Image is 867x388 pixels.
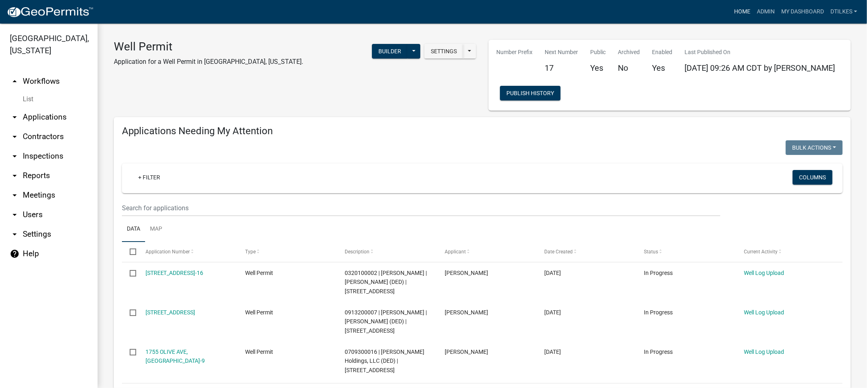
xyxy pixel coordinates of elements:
[10,249,20,259] i: help
[237,242,337,262] datatable-header-cell: Type
[544,249,573,255] span: Date Created
[122,125,843,137] h4: Applications Needing My Attention
[132,170,167,185] a: + Filter
[644,349,673,355] span: In Progress
[644,249,658,255] span: Status
[744,349,784,355] a: Well Log Upload
[245,270,273,276] span: Well Permit
[618,63,640,73] h5: No
[827,4,860,20] a: dtilkes
[437,242,537,262] datatable-header-cell: Applicant
[10,171,20,181] i: arrow_drop_down
[10,229,20,239] i: arrow_drop_down
[618,48,640,57] p: Archived
[786,140,843,155] button: Bulk Actions
[644,309,673,316] span: In Progress
[793,170,832,185] button: Columns
[146,349,205,364] a: 1755 OLIVE AVE, [GEOGRAPHIC_DATA]-9
[778,4,827,20] a: My Dashboard
[145,216,167,242] a: Map
[337,242,437,262] datatable-header-cell: Description
[544,349,561,355] span: 10/31/2024
[10,132,20,142] i: arrow_drop_down
[245,309,273,316] span: Well Permit
[245,349,273,355] span: Well Permit
[114,57,303,67] p: Application for a Well Permit in [GEOGRAPHIC_DATA], [US_STATE].
[754,4,778,20] a: Admin
[122,242,137,262] datatable-header-cell: Select
[146,249,190,255] span: Application Number
[424,44,463,59] button: Settings
[744,249,778,255] span: Current Activity
[545,63,578,73] h5: 17
[146,309,196,316] a: [STREET_ADDRESS]
[744,309,784,316] a: Well Log Upload
[644,270,673,276] span: In Progress
[685,48,835,57] p: Last Published On
[591,48,606,57] p: Public
[10,151,20,161] i: arrow_drop_down
[445,270,488,276] span: Dan Tilkes
[10,112,20,122] i: arrow_drop_down
[445,309,488,316] span: Dan Tilkes
[345,349,424,374] span: 0709300016 | Arjes Holdings, LLC (DED) | 1755 OLIVE AVE
[544,309,561,316] span: 06/02/2025
[744,270,784,276] a: Well Log Upload
[445,249,466,255] span: Applicant
[497,48,533,57] p: Number Prefix
[137,242,237,262] datatable-header-cell: Application Number
[146,270,204,276] a: [STREET_ADDRESS]-16
[685,63,835,73] span: [DATE] 09:26 AM CDT by [PERSON_NAME]
[345,249,369,255] span: Description
[537,242,636,262] datatable-header-cell: Date Created
[10,210,20,220] i: arrow_drop_down
[652,63,673,73] h5: Yes
[591,63,606,73] h5: Yes
[114,40,303,54] h3: Well Permit
[122,200,720,216] input: Search for applications
[500,91,561,97] wm-modal-confirm: Workflow Publish History
[545,48,578,57] p: Next Number
[500,86,561,100] button: Publish History
[652,48,673,57] p: Enabled
[345,309,427,334] span: 0913200007 | Christiansen, David D | Christiansen, Beverly A (DED) | 1096 GROUSE AVE
[731,4,754,20] a: Home
[345,270,427,295] span: 0320100002 | Hackfort, Karen | Koenigsberg, Dale (DED) | 1439 230TH ST
[636,242,736,262] datatable-header-cell: Status
[736,242,836,262] datatable-header-cell: Current Activity
[445,349,488,355] span: Dan Tilkes
[372,44,408,59] button: Builder
[544,270,561,276] span: 09/02/2025
[10,76,20,86] i: arrow_drop_up
[10,190,20,200] i: arrow_drop_down
[122,216,145,242] a: Data
[245,249,256,255] span: Type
